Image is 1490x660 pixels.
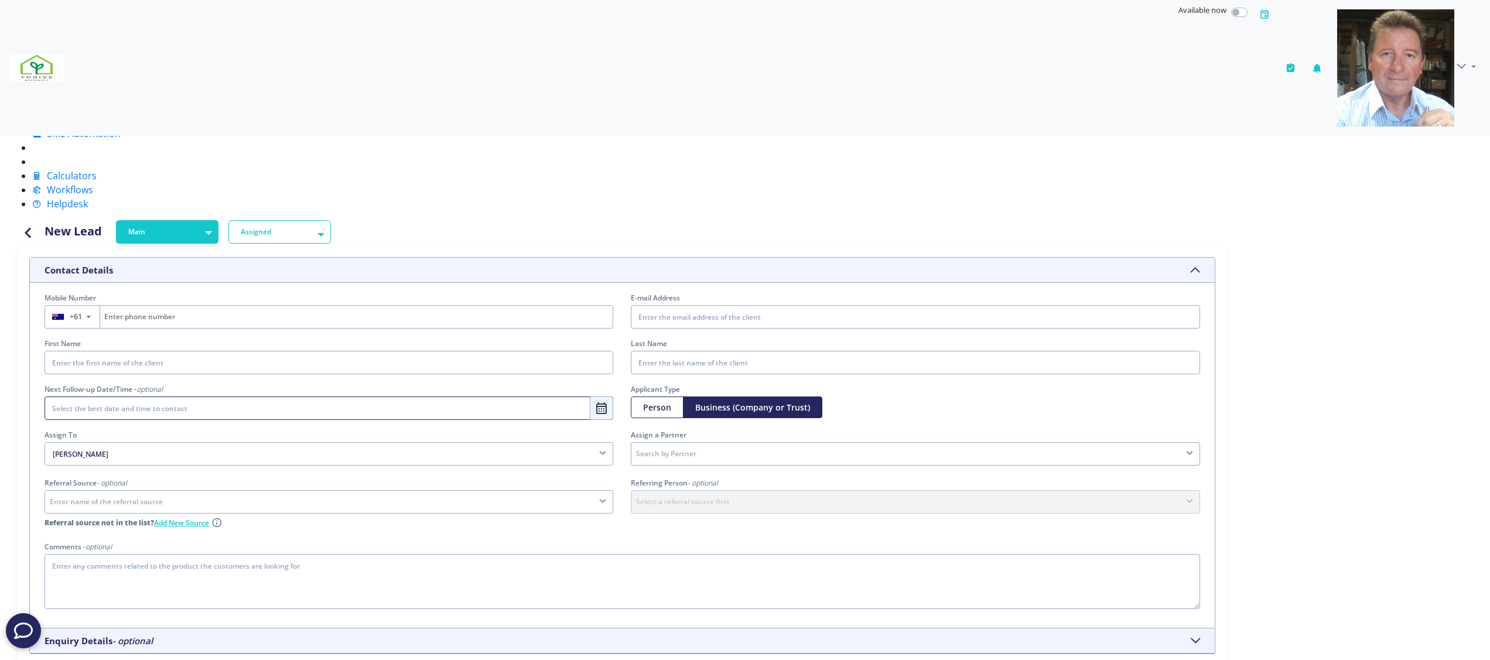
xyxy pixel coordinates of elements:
[631,477,718,488] label: Referring Person
[45,338,613,349] label: First Name
[1178,5,1226,15] span: Available now
[45,541,112,552] label: Comments -
[45,517,154,528] b: Referral source not in the list?
[47,183,93,196] span: Workflows
[45,429,613,440] legend: Assign To
[86,542,112,552] i: optional
[631,396,684,418] button: Person
[228,220,331,244] button: Assigned
[631,338,1199,349] label: Last Name
[688,478,718,488] i: - optional
[45,384,163,395] label: Next Follow-up Date/Time -
[32,127,121,140] a: SMS Automation
[211,517,222,529] i: Note: Use Referral Portal to add a complete referrer profile.
[631,384,1199,395] label: Applicant Type
[47,169,97,182] span: Calculators
[47,197,88,210] span: Helpdesk
[631,429,1199,440] legend: Assign a Partner
[45,396,613,420] input: Select the best date and time to contact
[50,497,163,507] span: Enter name of the referral source
[636,449,696,459] span: Search by Partner
[136,384,163,394] i: optional
[631,292,1199,303] label: E-mail Address
[97,478,127,488] i: - optional
[683,396,822,418] button: Business (Company or Trust)
[154,517,209,528] a: Add New Source
[32,169,97,182] a: Calculators
[50,449,589,460] span: [PERSON_NAME]
[45,223,102,240] h4: New Lead
[32,197,88,210] a: Helpdesk
[45,292,613,303] label: Mobile Number
[45,351,613,374] input: Enter the first name of the client
[70,311,82,322] span: +61
[45,265,113,275] h5: Contact Details
[631,305,1199,329] input: Enter the email address of the client
[45,477,127,488] label: Referral Source
[631,351,1199,374] input: Enter the last name of the client
[112,635,153,647] i: - optional
[85,314,95,320] span: ▼
[32,183,93,196] a: Workflows
[9,54,64,82] img: 7ef6f553-fa6a-4c30-bc82-24974be04ac6-637908507574932421.png
[116,220,218,244] button: Main
[1337,9,1454,126] img: 05ee49a5-7a20-4666-9e8c-f1b57a6951a1-637908577730117354.png
[45,635,153,646] h5: Enquiry Details
[100,306,613,328] input: Enter phone number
